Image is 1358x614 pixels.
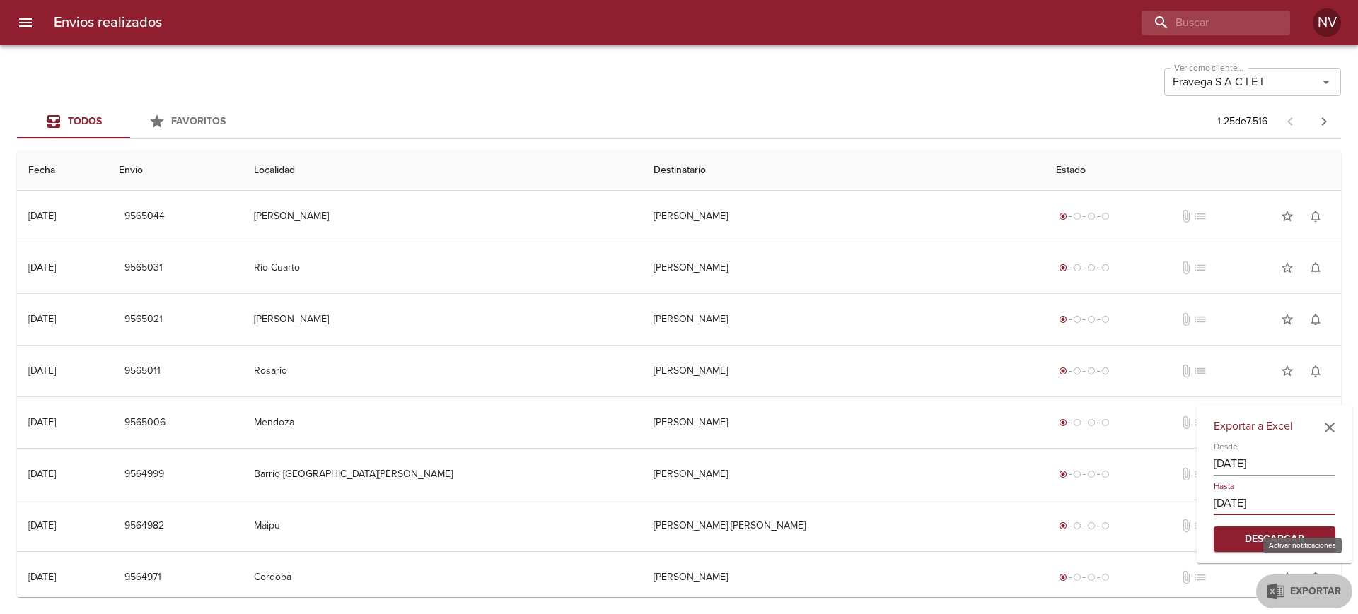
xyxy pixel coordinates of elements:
[1193,312,1207,326] span: No tiene pedido asociado
[1193,570,1207,584] span: No tiene pedido asociado
[642,150,1045,191] th: Destinatario
[1280,261,1294,275] span: star_border
[54,11,162,34] h6: Envios realizados
[8,6,42,40] button: menu
[1059,212,1067,220] span: radio_button_checked
[1087,367,1096,375] span: radio_button_unchecked
[1193,209,1207,223] span: No tiene pedido asociado
[1073,470,1081,478] span: radio_button_unchecked
[1273,305,1301,333] button: Agregar a favoritos
[1193,261,1207,275] span: No tiene pedido asociado
[28,313,56,325] div: [DATE]
[1073,418,1081,427] span: radio_button_unchecked
[1179,312,1193,326] span: No tiene documentos adjuntos
[1059,470,1067,478] span: radio_button_checked
[243,500,642,551] td: Maipu
[1073,212,1081,220] span: radio_button_unchecked
[243,397,642,448] td: Mendoza
[1056,312,1113,326] div: Generado
[28,365,56,377] div: [DATE]
[1056,261,1113,275] div: Generado
[1308,209,1323,223] span: notifications_none
[1316,72,1336,92] button: Abrir
[28,210,56,222] div: [DATE]
[28,519,56,531] div: [DATE]
[1273,114,1307,128] span: Pagina anterior
[1308,261,1323,275] span: notifications_none
[1301,305,1330,333] button: Activar notificaciones
[1101,573,1110,581] span: radio_button_unchecked
[1179,364,1193,378] span: No tiene documentos adjuntos
[124,311,163,329] span: 9565021
[642,500,1045,551] td: [PERSON_NAME] [PERSON_NAME]
[108,150,243,191] th: Envio
[124,208,165,225] span: 9565044
[1101,315,1110,324] span: radio_button_unchecked
[124,569,161,586] span: 9564971
[1179,570,1193,584] span: No tiene documentos adjuntos
[642,346,1045,396] td: [PERSON_NAME]
[1280,312,1294,326] span: star_border
[28,571,56,583] div: [DATE]
[1056,519,1113,533] div: Generado
[1059,315,1067,324] span: radio_button_checked
[1193,467,1207,481] span: No tiene pedido asociado
[1273,202,1301,230] button: Agregar a favoritos
[1179,519,1193,533] span: No tiene documentos adjuntos
[1101,470,1110,478] span: radio_button_unchecked
[119,255,168,281] button: 9565031
[243,449,642,500] td: Barrio [GEOGRAPHIC_DATA][PERSON_NAME]
[1313,8,1341,37] div: Abrir información de usuario
[119,307,168,333] button: 9565021
[124,466,164,483] span: 9564999
[243,346,642,396] td: Rosario
[1059,264,1067,272] span: radio_button_checked
[28,468,56,480] div: [DATE]
[1313,8,1341,37] div: NV
[243,150,642,191] th: Localidad
[119,565,167,591] button: 9564971
[1073,521,1081,530] span: radio_button_unchecked
[1193,415,1207,430] span: No tiene pedido asociado
[1101,212,1110,220] span: radio_button_unchecked
[1101,521,1110,530] span: radio_button_unchecked
[1308,364,1323,378] span: notifications_none
[17,150,108,191] th: Fecha
[1179,261,1193,275] span: No tiene documentos adjuntos
[243,242,642,293] td: Rio Cuarto
[1273,563,1301,591] button: Agregar a favoritos
[642,552,1045,603] td: [PERSON_NAME]
[1056,570,1113,584] div: Generado
[1214,482,1234,490] label: Hasta
[1301,357,1330,385] button: Activar notificaciones
[1193,364,1207,378] span: No tiene pedido asociado
[1280,364,1294,378] span: star_border
[1087,573,1096,581] span: radio_button_unchecked
[28,416,56,428] div: [DATE]
[1308,312,1323,326] span: notifications_none
[1179,209,1193,223] span: No tiene documentos adjuntos
[1214,416,1335,436] h6: Exportar a Excel
[119,461,170,488] button: 9564999
[17,105,243,138] div: Tabs Envios
[124,517,164,535] span: 9564982
[1179,467,1193,481] span: No tiene documentos adjuntos
[1280,209,1294,223] span: star_border
[1225,531,1324,548] span: Descargar
[642,449,1045,500] td: [PERSON_NAME]
[1056,209,1113,223] div: Generado
[1073,264,1081,272] span: radio_button_unchecked
[1056,415,1113,430] div: Generado
[1214,442,1238,451] label: Desde
[1087,315,1096,324] span: radio_button_unchecked
[1056,467,1113,481] div: Generado
[124,362,161,380] span: 9565011
[1307,105,1341,138] span: Pagina siguiente
[1193,519,1207,533] span: No tiene pedido asociado
[243,191,642,242] td: [PERSON_NAME]
[1179,415,1193,430] span: No tiene documentos adjuntos
[1273,254,1301,282] button: Agregar a favoritos
[1280,570,1294,584] span: star_border
[124,259,163,277] span: 9565031
[1087,470,1096,478] span: radio_button_unchecked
